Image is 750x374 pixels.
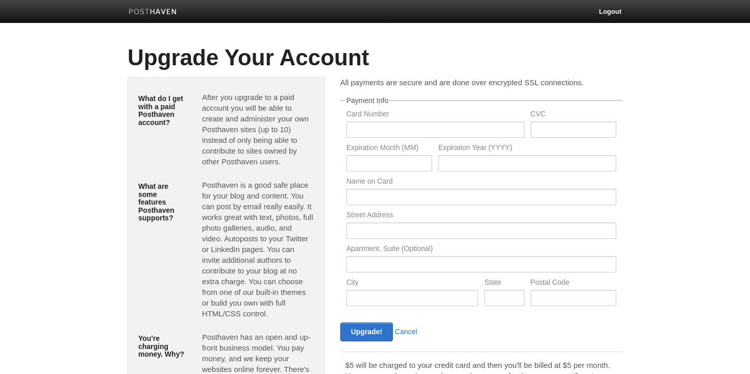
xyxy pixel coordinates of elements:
[138,95,187,127] h5: What do I get with a paid Posthaven account?
[346,178,616,187] label: Name on Card
[395,328,417,336] a: Cancel
[202,180,314,319] p: Posthaven is a good safe place for your blog and content. You can post by email really easily. It...
[531,279,616,288] label: Postal Code
[129,9,177,16] img: Posthaven-bar
[340,322,393,341] input: Upgrade!
[346,279,479,288] label: City
[346,110,524,120] label: Card Number
[340,77,622,88] p: All payments are secure and are done over encrypted SSL connections.
[138,335,187,358] h5: You're charging money. Why?
[345,97,390,104] legend: Payment Info
[202,92,314,167] p: After you upgrade to a paid account you will be able to create and administer your own Posthaven ...
[484,279,524,288] label: State
[531,110,616,120] label: CVC
[138,183,187,222] h5: What are some features Posthaven supports?
[346,144,432,154] label: Expiration Month (MM)
[128,45,622,70] h1: Upgrade Your Account
[438,144,616,154] label: Expiration Year (YYYY)
[346,211,616,221] label: Street Address
[346,245,616,255] label: Apartment, Suite (Optional)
